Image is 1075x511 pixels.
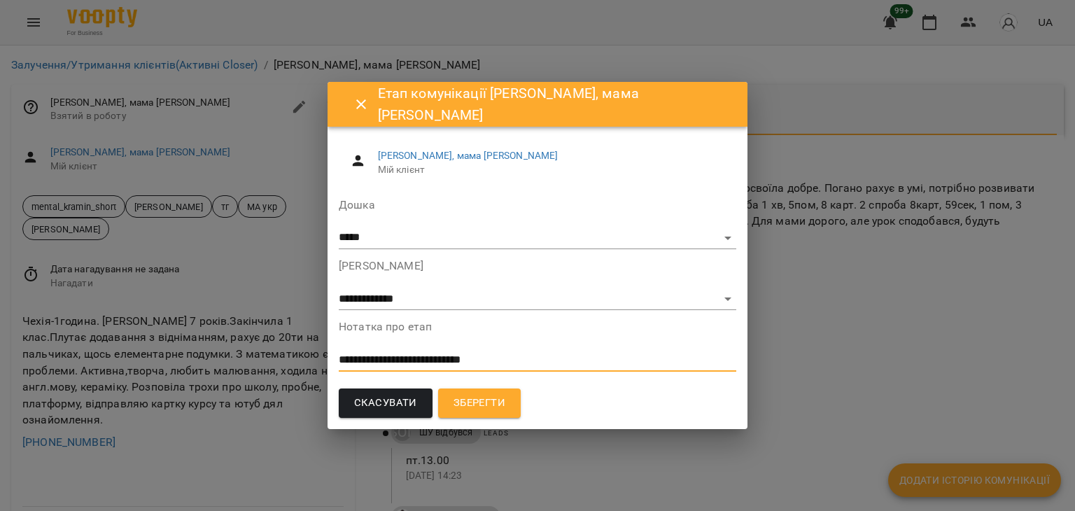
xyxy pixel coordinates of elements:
a: [PERSON_NAME], мама [PERSON_NAME] [378,150,558,161]
span: Зберегти [454,394,505,412]
button: Close [344,87,378,121]
span: Мій клієнт [378,163,725,177]
h6: Етап комунікації [PERSON_NAME], мама [PERSON_NAME] [378,83,731,127]
button: Зберегти [438,388,521,418]
span: Скасувати [354,394,417,412]
label: Нотатка про етап [339,321,736,332]
label: [PERSON_NAME] [339,260,736,272]
button: Скасувати [339,388,433,418]
label: Дошка [339,199,736,211]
